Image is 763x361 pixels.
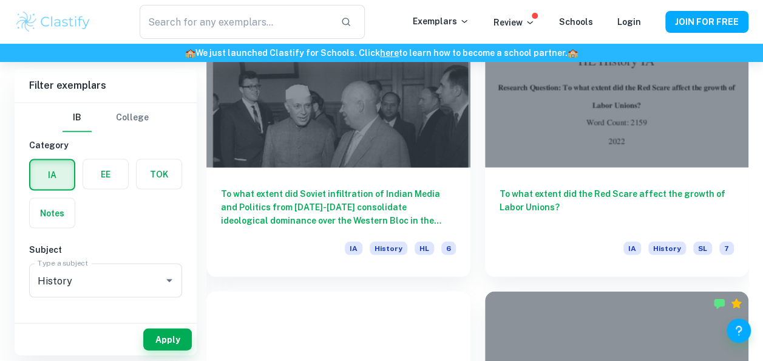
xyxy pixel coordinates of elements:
[63,103,92,132] button: IB
[345,241,362,255] span: IA
[370,241,407,255] span: History
[617,17,641,27] a: Login
[380,48,399,58] a: here
[161,272,178,289] button: Open
[415,241,434,255] span: HL
[2,46,761,60] h6: We just launched Clastify for Schools. Click to learn how to become a school partner.
[143,328,192,350] button: Apply
[29,317,182,330] h6: Grade
[38,258,88,268] label: Type a subject
[713,297,725,309] img: Marked
[15,10,92,34] img: Clastify logo
[29,138,182,151] h6: Category
[730,297,742,309] div: Premium
[137,159,181,188] button: TOK
[500,187,734,227] h6: To what extent did the Red Scare affect the growth of Labor Unions?
[665,11,748,33] button: JOIN FOR FREE
[29,242,182,256] h6: Subject
[30,160,74,189] button: IA
[185,48,195,58] span: 🏫
[221,187,456,227] h6: To what extent did Soviet infiltration of Indian Media and Politics from [DATE]-[DATE] consolidat...
[727,318,751,343] button: Help and Feedback
[413,15,469,28] p: Exemplars
[441,241,456,255] span: 6
[559,17,593,27] a: Schools
[648,241,686,255] span: History
[493,16,535,29] p: Review
[116,103,149,132] button: College
[693,241,712,255] span: SL
[15,68,197,102] h6: Filter exemplars
[83,159,128,188] button: EE
[140,5,330,39] input: Search for any exemplars...
[63,103,149,132] div: Filter type choice
[623,241,641,255] span: IA
[719,241,734,255] span: 7
[568,48,578,58] span: 🏫
[30,198,75,227] button: Notes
